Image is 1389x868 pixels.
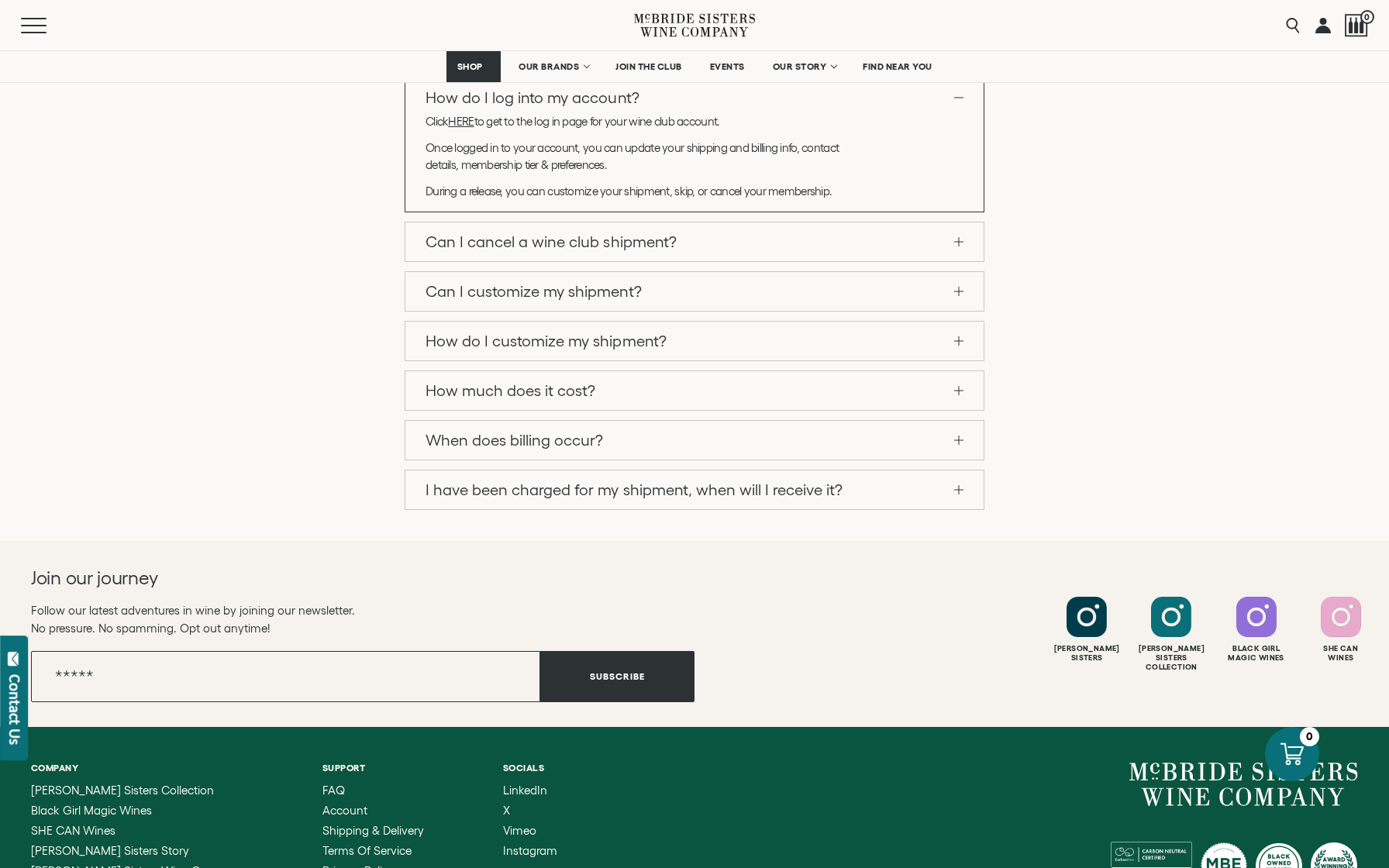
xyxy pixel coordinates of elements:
input: Email [31,651,540,702]
a: FIND NEAR YOU [853,51,943,82]
a: Follow SHE CAN Wines on Instagram She CanWines [1301,597,1381,663]
a: Follow Black Girl Magic Wines on Instagram Black GirlMagic Wines [1216,597,1297,663]
span: EVENTS [710,61,745,72]
span: [PERSON_NAME] Sisters Collection [31,784,214,797]
a: X [503,804,557,817]
a: EVENTS [700,51,755,82]
a: Account [322,804,445,817]
a: FAQ [322,784,445,797]
a: McBride Sisters Story [31,845,264,857]
button: Mobile Menu Trigger [21,18,77,33]
span: FIND NEAR YOU [863,61,932,72]
div: [PERSON_NAME] Sisters [1046,644,1127,663]
a: How do I log into my account? [405,78,984,117]
span: Terms of Service [322,844,412,857]
a: How much does it cost? [405,371,984,410]
p: Once logged in to your account, you can update your shipping and billing info, contact details, m... [426,139,856,174]
span: 0 [1360,10,1374,24]
p: Click to get to the log in page for your wine club account. [426,113,856,130]
a: How do I customize my shipment? [405,322,984,360]
button: Subscribe [540,651,694,702]
span: JOIN THE CLUB [615,61,682,72]
a: I have been charged for my shipment, when will I receive it? [405,470,984,509]
a: OUR BRANDS [508,51,598,82]
p: Follow our latest adventures in wine by joining our newsletter. No pressure. No spamming. Opt out... [31,601,694,637]
a: Shipping & Delivery [322,825,445,837]
a: JOIN THE CLUB [605,51,692,82]
a: Can I cancel a wine club shipment? [405,222,984,261]
span: [PERSON_NAME] Sisters Story [31,844,189,857]
span: Instagram [503,844,557,857]
a: When does billing occur? [405,421,984,460]
span: Account [322,804,367,817]
a: Can I customize my shipment? [405,272,984,311]
h2: Join our journey [31,566,628,591]
div: Contact Us [7,674,22,745]
span: SHOP [457,61,483,72]
div: 0 [1300,727,1319,746]
a: OUR STORY [763,51,846,82]
a: Vimeo [503,825,557,837]
span: Vimeo [503,824,536,837]
a: Follow McBride Sisters on Instagram [PERSON_NAME]Sisters [1046,597,1127,663]
a: McBride Sisters Wine Company [1129,763,1358,806]
a: Follow McBride Sisters Collection on Instagram [PERSON_NAME] SistersCollection [1131,597,1211,672]
span: Shipping & Delivery [322,824,424,837]
a: McBride Sisters Collection [31,784,264,797]
span: OUR BRANDS [519,61,579,72]
p: During a release, you can customize your shipment, skip, or cancel your membership. [426,183,856,200]
a: HERE [448,115,474,128]
a: LinkedIn [503,784,557,797]
div: [PERSON_NAME] Sisters Collection [1131,644,1211,672]
a: Black Girl Magic Wines [31,804,264,817]
a: Terms of Service [322,845,445,857]
span: FAQ [322,784,345,797]
span: SHE CAN Wines [31,824,115,837]
span: Black Girl Magic Wines [31,804,152,817]
span: X [503,804,510,817]
span: LinkedIn [503,784,547,797]
div: She Can Wines [1301,644,1381,663]
span: OUR STORY [773,61,827,72]
a: Instagram [503,845,557,857]
a: SHOP [446,51,501,82]
div: Black Girl Magic Wines [1216,644,1297,663]
a: SHE CAN Wines [31,825,264,837]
